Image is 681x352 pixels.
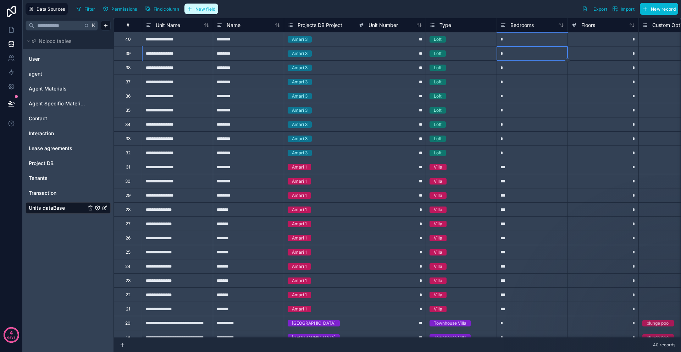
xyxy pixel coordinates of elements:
div: Loft [434,136,442,142]
a: Agent Specific Materials [29,100,86,107]
span: Export [593,6,607,12]
span: Bedrooms [510,22,534,29]
span: Projects DB Project [298,22,342,29]
div: agent [26,68,111,79]
div: Amari 3 [292,65,308,71]
div: Amari 1 [292,164,307,170]
div: Loft [434,65,442,71]
a: Contact [29,115,86,122]
a: Transaction [29,189,86,197]
span: Noloco tables [39,38,72,45]
div: 38 [126,65,131,71]
div: Villa [434,207,442,213]
div: Amari 1 [292,263,307,270]
span: Lease agreements [29,145,72,152]
div: Villa [434,277,442,284]
button: Noloco tables [26,36,106,46]
div: Villa [434,178,442,185]
div: 39 [126,51,131,56]
div: Units dataBase [26,202,111,214]
span: K [91,23,96,28]
span: Import [621,6,635,12]
span: Units dataBase [29,204,65,211]
div: 20 [125,320,131,326]
div: Amari 1 [292,292,307,298]
div: 27 [126,221,131,227]
div: Loft [434,107,442,114]
div: Loft [434,36,442,43]
div: 32 [126,150,131,156]
button: Filter [73,4,98,14]
span: Permissions [111,6,137,12]
span: Filter [84,6,95,12]
span: Floors [581,22,595,29]
span: Data Sources [37,6,65,12]
a: agent [29,70,86,77]
div: 35 [126,108,131,113]
div: Villa [434,249,442,255]
div: Amari 1 [292,192,307,199]
div: Villa [434,306,442,312]
div: Amari 1 [292,207,307,213]
div: Loft [434,93,442,99]
div: 21 [126,306,130,312]
p: 4 [10,329,13,336]
div: Interaction [26,128,111,139]
div: Villa [434,235,442,241]
div: 26 [126,235,131,241]
div: 23 [126,278,131,284]
div: Amari 1 [292,277,307,284]
div: Amari 3 [292,93,308,99]
div: Amari 3 [292,150,308,156]
a: Agent Materials [29,85,86,92]
iframe: Intercom notifications message [539,299,681,348]
div: Amari 3 [292,79,308,85]
div: 40 [125,37,131,42]
div: Amari 1 [292,249,307,255]
button: Data Sources [26,3,68,15]
span: New record [651,6,676,12]
span: Unit Name [156,22,180,29]
div: Villa [434,192,442,199]
span: agent [29,70,42,77]
span: Transaction [29,189,56,197]
button: Export [580,3,610,15]
button: New field [184,4,218,14]
div: User [26,53,111,65]
a: Interaction [29,130,86,137]
div: Agent Specific Materials [26,98,111,109]
div: Villa [434,164,442,170]
div: 33 [126,136,131,142]
div: 19 [126,335,130,340]
div: [GEOGRAPHIC_DATA] [292,320,336,326]
div: Amari 1 [292,178,307,185]
div: Villa [434,221,442,227]
div: Loft [434,150,442,156]
span: Find column [154,6,179,12]
span: New field [195,6,216,12]
a: New record [637,3,678,15]
span: User [29,55,40,62]
div: Amari 3 [292,107,308,114]
button: New record [640,3,678,15]
div: 29 [126,193,131,198]
span: Unit Number [369,22,398,29]
div: 25 [126,249,131,255]
div: Amari 3 [292,136,308,142]
span: Name [227,22,240,29]
span: Agent Materials [29,85,67,92]
a: Units dataBase [29,204,86,211]
div: Amari 3 [292,36,308,43]
a: Lease agreements [29,145,86,152]
span: Tenants [29,175,48,182]
span: Project DB [29,160,54,167]
span: Interaction [29,130,54,137]
p: days [7,332,16,342]
div: # [119,22,137,28]
span: Type [439,22,451,29]
div: Villa [434,263,442,270]
div: Amari 3 [292,121,308,128]
div: 30 [125,178,131,184]
div: Amari 1 [292,235,307,241]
